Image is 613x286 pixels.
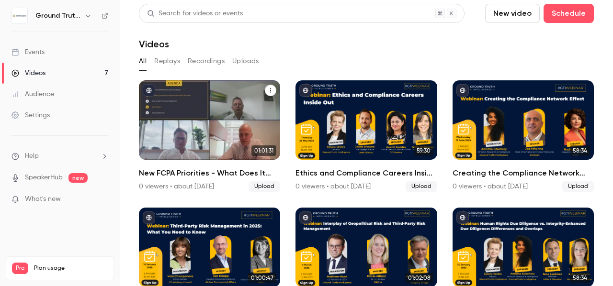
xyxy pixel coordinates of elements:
div: Settings [11,110,50,120]
span: 58:34 [570,273,590,283]
span: 01:02:08 [405,273,433,283]
div: 0 viewers • about [DATE] [295,182,371,191]
li: help-dropdown-opener [11,151,108,161]
span: 01:00:47 [248,273,276,283]
span: Upload [249,181,280,192]
a: 58:34Creating the Compliance Network Effect0 viewers • about [DATE]Upload [453,80,594,192]
button: published [143,211,155,224]
div: Search for videos or events [147,9,243,19]
div: Audience [11,89,54,99]
a: 59:30Ethics and Compliance Careers Inside Out0 viewers • about [DATE]Upload [295,80,437,192]
section: Videos [139,4,594,278]
span: Help [25,151,39,161]
h2: New FCPA Priorities - What Does It Mean for Compliance Programs? [139,167,280,179]
li: New FCPA Priorities - What Does It Mean for Compliance Programs? [139,80,280,192]
button: published [456,211,469,224]
a: SpeakerHub [25,173,63,183]
button: published [456,84,469,97]
h2: Ethics and Compliance Careers Inside Out [295,167,437,179]
button: All [139,54,147,69]
h2: Creating the Compliance Network Effect [453,167,594,179]
button: Replays [154,54,180,69]
span: 01:01:31 [251,145,276,156]
span: 58:34 [570,145,590,156]
span: 59:30 [414,145,433,156]
li: Ethics and Compliance Careers Inside Out [295,80,437,192]
span: Upload [562,181,594,192]
div: 0 viewers • about [DATE] [453,182,528,191]
h1: Videos [139,38,169,50]
button: Uploads [232,54,259,69]
li: Creating the Compliance Network Effect [453,80,594,192]
div: Events [11,47,45,57]
button: published [299,211,312,224]
div: Videos [11,68,45,78]
button: published [143,84,155,97]
button: Recordings [188,54,225,69]
img: Ground Truth Intelligence [12,8,27,23]
div: 0 viewers • about [DATE] [139,182,214,191]
span: Plan usage [34,264,108,272]
button: published [299,84,312,97]
a: 01:01:31New FCPA Priorities - What Does It Mean for Compliance Programs?0 viewers • about [DATE]U... [139,80,280,192]
button: New video [485,4,540,23]
span: Pro [12,263,28,274]
span: What's new [25,194,61,204]
button: Schedule [544,4,594,23]
h6: Ground Truth Intelligence [35,11,80,21]
span: new [68,173,88,183]
span: Upload [406,181,437,192]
